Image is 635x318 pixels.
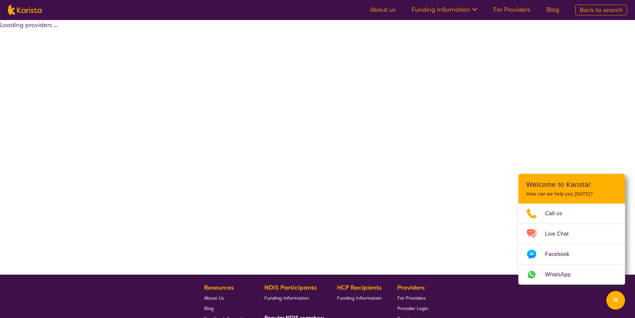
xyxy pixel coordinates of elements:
[397,295,426,301] span: For Providers
[545,229,577,239] span: Live Chat
[397,303,428,313] a: Provider Login
[397,293,428,303] a: For Providers
[397,305,428,311] span: Provider Login
[204,305,214,311] span: Blog
[580,6,623,14] span: Back to search
[8,5,42,15] img: Karista logo
[412,6,477,14] a: Funding Information
[264,295,309,301] span: Funding Information
[204,295,224,301] span: About Us
[526,181,617,189] h2: Welcome to Karista!
[204,284,234,292] b: Resources
[545,270,579,280] span: WhatsApp
[337,293,382,303] a: Funding Information
[264,293,322,303] a: Funding Information
[370,6,396,14] a: About us
[337,295,382,301] span: Funding Information
[526,191,617,197] p: How can we help you [DATE]?
[545,209,570,219] span: Call us
[493,6,530,14] a: For Providers
[518,204,625,285] ul: Choose channel
[518,265,625,285] a: Web link opens in a new tab.
[264,284,317,292] b: NDIS Participants
[545,249,577,259] span: Facebook
[204,293,249,303] a: About Us
[606,291,625,310] button: Channel Menu
[546,6,559,14] a: Blog
[337,284,382,292] b: HCP Recipients
[397,284,425,292] b: Providers
[518,174,625,285] div: Channel Menu
[204,303,249,313] a: Blog
[575,5,627,15] a: Back to search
